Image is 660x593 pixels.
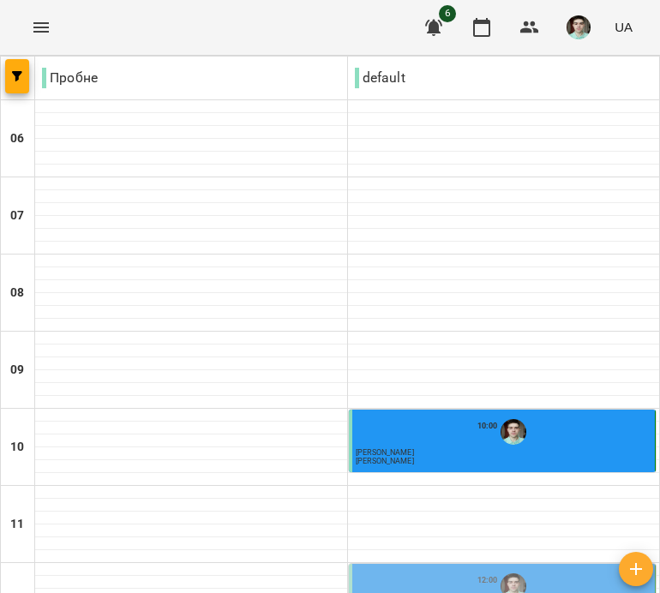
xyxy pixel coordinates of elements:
[356,458,414,465] p: [PERSON_NAME]
[619,552,653,586] button: Створити урок
[355,68,405,88] p: default
[567,15,591,39] img: 8482cb4e613eaef2b7d25a10e2b5d949.jpg
[42,68,98,88] p: Пробне
[608,11,639,43] button: UA
[10,207,24,225] h6: 07
[10,284,24,302] h6: 08
[10,129,24,148] h6: 06
[10,515,24,534] h6: 11
[21,7,62,48] button: Menu
[439,5,456,22] span: 6
[356,448,414,457] span: [PERSON_NAME]
[615,18,633,36] span: UA
[501,419,526,445] img: Андрушко Артем Олександрович
[10,361,24,380] h6: 09
[10,438,24,457] h6: 10
[477,420,498,432] label: 10:00
[477,574,498,586] label: 12:00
